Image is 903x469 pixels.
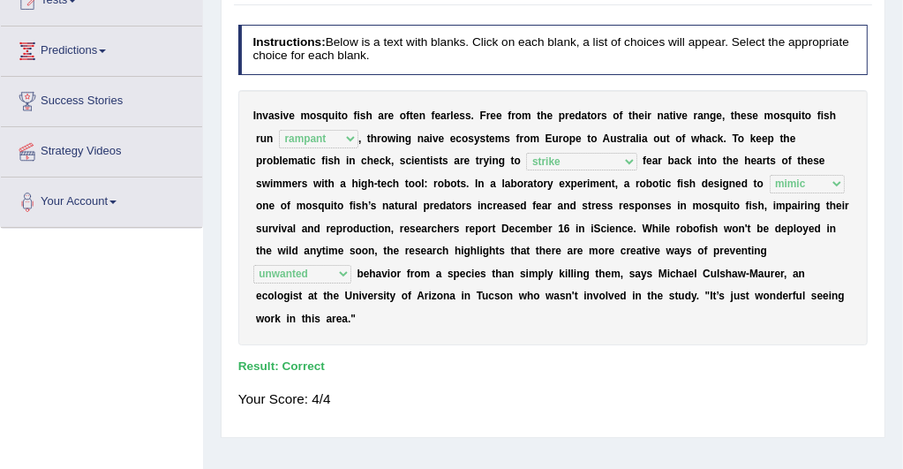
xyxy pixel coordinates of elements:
b: c [681,155,687,167]
b: t [731,110,734,122]
b: a [706,132,712,145]
b: f [354,110,357,122]
b: i [411,155,414,167]
b: r [544,178,548,190]
b: i [587,178,590,190]
b: m [591,178,600,190]
b: n [256,110,262,122]
b: o [537,178,543,190]
b: i [430,155,433,167]
b: i [644,110,647,122]
b: l [450,110,453,122]
b: i [346,155,349,167]
b: : [425,178,428,190]
b: r [433,178,438,190]
b: I [253,110,256,122]
b: g [710,110,716,122]
b: h [393,178,399,190]
b: . [724,132,726,145]
b: a [624,178,630,190]
b: y [547,178,553,190]
b: t [780,132,784,145]
b: a [268,110,275,122]
b: s [824,110,830,122]
b: r [559,132,563,145]
b: e [790,132,796,145]
b: n [606,178,612,190]
b: c [361,155,367,167]
b: e [373,155,380,167]
b: r [377,132,381,145]
b: a [378,110,384,122]
b: e [439,132,445,145]
b: w [691,132,699,145]
b: f [643,155,646,167]
b: m [273,178,282,190]
b: e [819,155,825,167]
b: t [439,155,442,167]
b: s [770,155,776,167]
b: x [565,178,571,190]
b: u [553,132,559,145]
a: Success Stories [1,77,202,121]
b: p [569,132,576,145]
b: c [310,155,316,167]
b: t [405,178,409,190]
b: o [738,132,744,145]
b: e [450,132,456,145]
b: o [675,132,681,145]
b: o [462,132,468,145]
b: t [707,155,711,167]
b: s [360,110,366,122]
b: o [591,110,597,122]
b: i [639,132,642,145]
b: h [700,132,706,145]
b: u [328,110,335,122]
b: e [490,110,496,122]
b: w [388,132,395,145]
b: s [461,178,467,190]
b: k [750,132,756,145]
b: k [686,155,692,167]
b: a [664,110,670,122]
b: r [658,155,662,167]
b: o [400,110,406,122]
b: - [374,178,378,190]
b: T [733,132,738,145]
b: a [528,178,534,190]
b: l [502,178,505,190]
b: t [587,110,591,122]
b: e [808,155,814,167]
b: y [474,132,480,145]
b: t [587,132,591,145]
b: o [342,110,348,122]
b: F [480,110,486,122]
b: t [766,155,770,167]
b: s [468,132,474,145]
b: i [357,110,360,122]
b: s [302,178,308,190]
b: p [256,155,262,167]
b: s [813,155,819,167]
b: i [325,155,327,167]
b: n [267,132,273,145]
b: r [384,110,388,122]
b: m [764,110,774,122]
b: c [455,132,462,145]
b: v [433,132,439,145]
b: f [516,132,520,145]
b: r [523,178,528,190]
b: e [762,132,768,145]
b: r [583,178,588,190]
b: y [484,155,490,167]
b: g [361,178,367,190]
b: k [718,132,724,145]
b: u [792,110,798,122]
b: b [444,178,450,190]
b: i [307,155,310,167]
b: o [523,132,530,145]
b: o [591,132,597,145]
b: t [622,132,626,145]
b: h [734,110,741,122]
b: s [465,110,471,122]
